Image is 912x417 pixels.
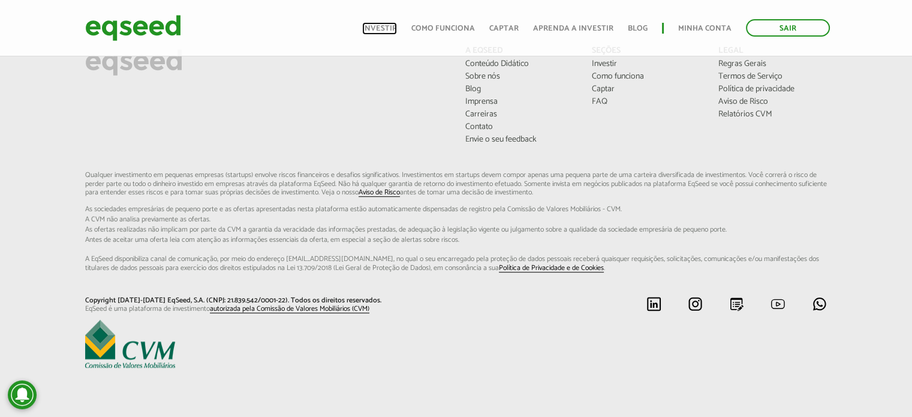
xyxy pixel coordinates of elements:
img: youtube.svg [770,296,785,311]
a: Contato [465,123,574,131]
a: Aviso de Risco [718,98,827,106]
img: EqSeed é uma plataforma de investimento autorizada pela Comissão de Valores Mobiliários (CVM) [85,320,175,368]
span: As sociedades empresárias de pequeno porte e as ofertas apresentadas nesta plataforma estão aut... [85,206,827,213]
img: instagram.svg [688,296,703,311]
a: Relatórios CVM [718,110,827,119]
a: Minha conta [678,25,732,32]
img: EqSeed [85,12,181,44]
a: Como funciona [411,25,475,32]
a: Captar [489,25,519,32]
a: Termos de Serviço [718,73,827,81]
img: EqSeed Logo [85,46,182,79]
a: Carreiras [465,110,574,119]
p: Copyright [DATE]-[DATE] EqSeed, S.A. (CNPJ: 21.839.542/0001-22). Todos os direitos reservados. [85,296,447,305]
img: whatsapp.svg [812,296,827,311]
span: A CVM não analisa previamente as ofertas. [85,216,827,223]
a: FAQ [592,98,700,106]
p: EqSeed é uma plataforma de investimento [85,305,447,313]
a: Investir [592,60,700,68]
a: Blog [465,85,574,94]
a: Política de privacidade [718,85,827,94]
a: Sair [746,19,830,37]
a: autorizada pela Comissão de Valores Mobiliários (CVM) [210,305,369,313]
span: As ofertas realizadas não implicam por parte da CVM a garantia da veracidade das informações p... [85,226,827,233]
img: linkedin.svg [646,296,661,311]
img: blog.svg [729,296,744,311]
a: Aviso de Risco [359,189,400,197]
a: Captar [592,85,700,94]
a: Regras Gerais [718,60,827,68]
a: Conteúdo Didático [465,60,574,68]
p: Qualquer investimento em pequenas empresas (startups) envolve riscos financeiros e desafios signi... [85,171,827,272]
a: Sobre nós [465,73,574,81]
span: Antes de aceitar uma oferta leia com atenção as informações essenciais da oferta, em especial... [85,236,827,244]
a: Aprenda a investir [533,25,613,32]
a: Envie o seu feedback [465,136,574,144]
a: Investir [362,25,397,32]
a: Como funciona [592,73,700,81]
a: Política de Privacidade e de Cookies [499,265,604,272]
a: Imprensa [465,98,574,106]
a: Blog [628,25,648,32]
